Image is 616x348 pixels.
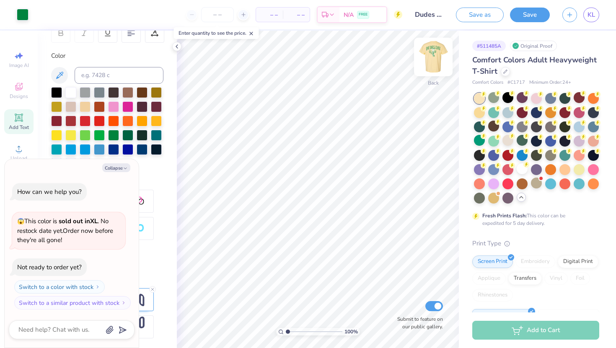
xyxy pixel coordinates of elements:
[14,280,105,294] button: Switch to a color with stock
[9,62,29,69] span: Image AI
[344,10,354,19] span: N/A
[102,163,130,172] button: Collapse
[417,40,450,74] img: Back
[472,79,503,86] span: Comfort Colors
[544,272,568,285] div: Vinyl
[472,272,506,285] div: Applique
[75,67,163,84] input: e.g. 7428 c
[588,10,595,20] span: KL
[121,300,126,305] img: Switch to a similar product with stock
[10,93,28,100] span: Designs
[59,217,98,225] strong: sold out in XL
[201,7,234,22] input: – –
[472,55,597,76] span: Comfort Colors Adult Heavyweight T-Shirt
[344,328,358,335] span: 100 %
[558,255,598,268] div: Digital Print
[14,296,131,309] button: Switch to a similar product with stock
[174,27,259,39] div: Enter quantity to see the price.
[9,124,29,131] span: Add Text
[583,8,599,22] a: KL
[17,263,82,271] div: Not ready to order yet?
[482,212,585,227] div: This color can be expedited for 5 day delivery.
[409,6,450,23] input: Untitled Design
[17,217,113,244] span: This color is . No restock date yet. Order now before they're all gone!
[17,217,24,225] span: 😱
[10,155,27,162] span: Upload
[508,272,542,285] div: Transfers
[510,8,550,22] button: Save
[261,10,278,19] span: – –
[472,289,513,302] div: Rhinestones
[472,255,513,268] div: Screen Print
[288,10,305,19] span: – –
[393,315,443,330] label: Submit to feature on our public gallery.
[51,51,163,61] div: Color
[95,284,100,289] img: Switch to a color with stock
[472,41,506,51] div: # 511485A
[428,79,439,87] div: Back
[482,212,527,219] strong: Fresh Prints Flash:
[472,239,599,248] div: Print Type
[529,79,571,86] span: Minimum Order: 24 +
[515,255,555,268] div: Embroidery
[17,188,82,196] div: How can we help you?
[507,79,525,86] span: # C1717
[456,8,504,22] button: Save as
[570,272,590,285] div: Foil
[510,41,557,51] div: Original Proof
[359,12,368,18] span: FREE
